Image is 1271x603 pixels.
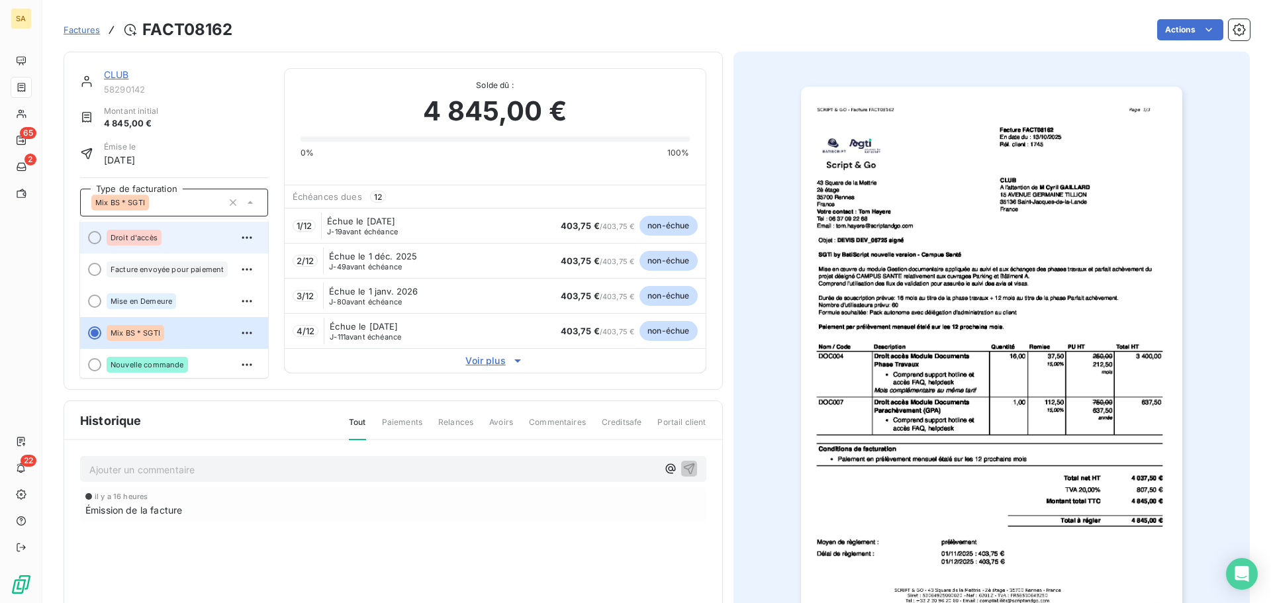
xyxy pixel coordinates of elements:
span: Facture envoyée pour paiement [111,265,224,273]
span: Creditsafe [602,416,642,439]
span: J-49 [329,262,346,271]
span: avant échéance [330,333,401,341]
span: 403,75 € [561,255,600,266]
span: non-échue [639,216,697,236]
span: Échéances dues [293,191,362,202]
span: Commentaires [529,416,586,439]
span: Relances [438,416,473,439]
span: / 403,75 € [561,257,635,266]
span: [DATE] [104,153,136,167]
a: Factures [64,23,100,36]
button: Actions [1157,19,1223,40]
div: SA [11,8,32,29]
span: 403,75 € [561,326,600,336]
span: J-80 [329,297,346,306]
a: CLUB [104,69,129,80]
span: 4 / 12 [297,326,315,336]
span: Paiements [382,416,422,439]
span: 3 / 12 [297,291,314,301]
span: 403,75 € [561,291,600,301]
span: Émission de la facture [85,503,182,517]
span: Mise en Demeure [111,297,172,305]
span: J-19 [327,227,342,236]
span: 58290142 [104,84,268,95]
span: 1 / 12 [297,220,312,231]
span: 403,75 € [561,220,600,231]
span: Montant initial [104,105,158,117]
span: Avoirs [489,416,513,439]
span: Mix BS * SGTI [111,329,160,337]
span: 4 845,00 € [104,117,158,130]
span: avant échéance [329,298,402,306]
span: 2 [24,154,36,165]
span: avant échéance [329,263,402,271]
span: Nouvelle commande [111,361,184,369]
span: / 403,75 € [561,292,635,301]
span: Échue le 1 janv. 2026 [329,286,418,297]
span: Factures [64,24,100,35]
span: avant échéance [327,228,398,236]
span: / 403,75 € [561,222,635,231]
span: 12 [370,191,386,203]
span: Voir plus [285,354,706,367]
span: / 403,75 € [561,327,635,336]
span: Mix BS * SGTI [95,199,145,207]
h3: FACT08162 [142,18,232,42]
div: Open Intercom Messenger [1226,558,1258,590]
span: Échue le [DATE] [327,216,395,226]
span: Tout [349,416,366,440]
span: il y a 16 heures [95,492,148,500]
span: 0% [301,147,314,159]
span: non-échue [639,321,697,341]
span: 65 [20,127,36,139]
span: 4 845,00 € [423,91,567,131]
span: 2 / 12 [297,255,314,266]
span: J-111 [330,332,346,342]
span: Émise le [104,141,136,153]
span: 22 [21,455,36,467]
span: Droit d'accès [111,234,158,242]
span: Portail client [657,416,706,439]
span: Historique [80,412,142,430]
span: Solde dû : [301,79,690,91]
span: non-échue [639,286,697,306]
span: Échue le [DATE] [330,321,398,332]
span: 100% [667,147,690,159]
span: non-échue [639,251,697,271]
span: Échue le 1 déc. 2025 [329,251,417,261]
img: Logo LeanPay [11,574,32,595]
